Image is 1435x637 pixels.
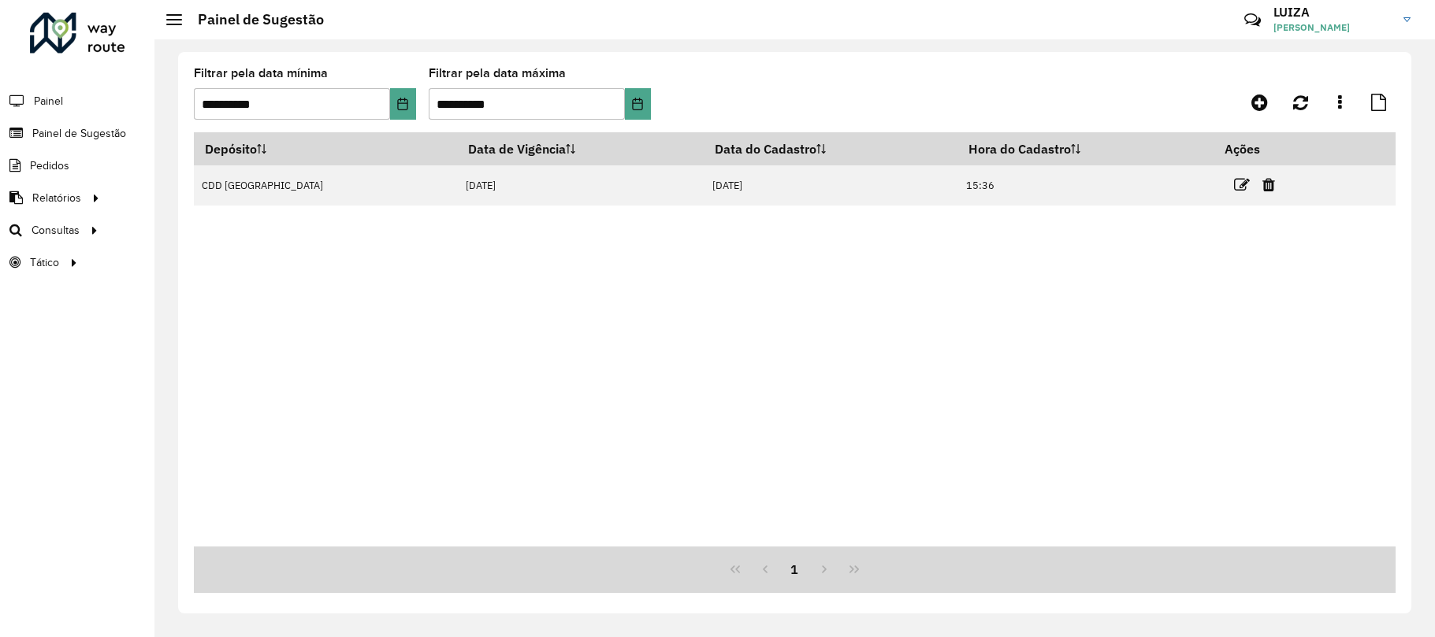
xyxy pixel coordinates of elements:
[780,554,810,584] button: 1
[1214,132,1308,165] th: Ações
[958,165,1214,206] td: 15:36
[958,132,1214,165] th: Hora do Cadastro
[1273,20,1392,35] span: [PERSON_NAME]
[429,64,566,83] label: Filtrar pela data máxima
[30,157,69,174] span: Pedidos
[1273,5,1392,20] h3: LUIZA
[32,222,80,239] span: Consultas
[1236,3,1270,37] a: Contato Rápido
[34,93,63,109] span: Painel
[30,254,59,271] span: Tático
[390,88,416,120] button: Choose Date
[194,132,457,165] th: Depósito
[1234,174,1250,195] a: Editar
[704,165,958,206] td: [DATE]
[457,165,704,206] td: [DATE]
[625,88,651,120] button: Choose Date
[32,190,81,206] span: Relatórios
[32,125,126,142] span: Painel de Sugestão
[194,165,457,206] td: CDD [GEOGRAPHIC_DATA]
[457,132,704,165] th: Data de Vigência
[182,11,324,28] h2: Painel de Sugestão
[704,132,958,165] th: Data do Cadastro
[194,64,328,83] label: Filtrar pela data mínima
[1262,174,1275,195] a: Excluir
